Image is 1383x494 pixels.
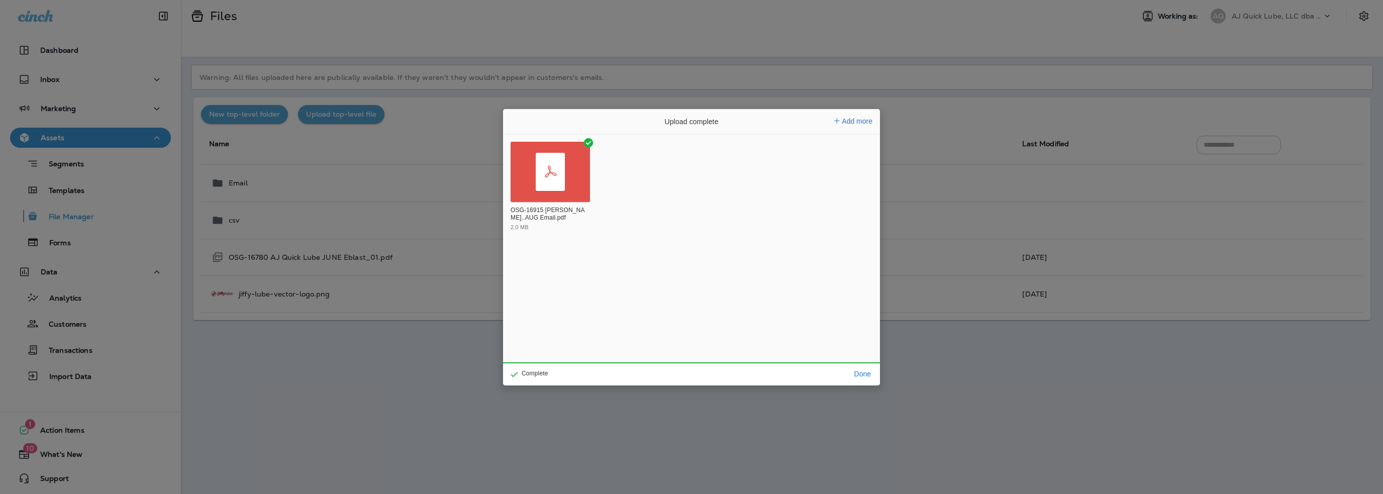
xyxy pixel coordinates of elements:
div: Upload complete [616,109,767,134]
button: Add more files [830,114,876,128]
div: Complete [511,370,548,376]
div: 2.0 MB [511,225,529,230]
button: Done [850,367,875,381]
div: OSG-16915 AJ Quick Lube AUG Email.pdf [511,207,587,222]
span: Add more [842,117,872,125]
div: Complete [503,362,550,385]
